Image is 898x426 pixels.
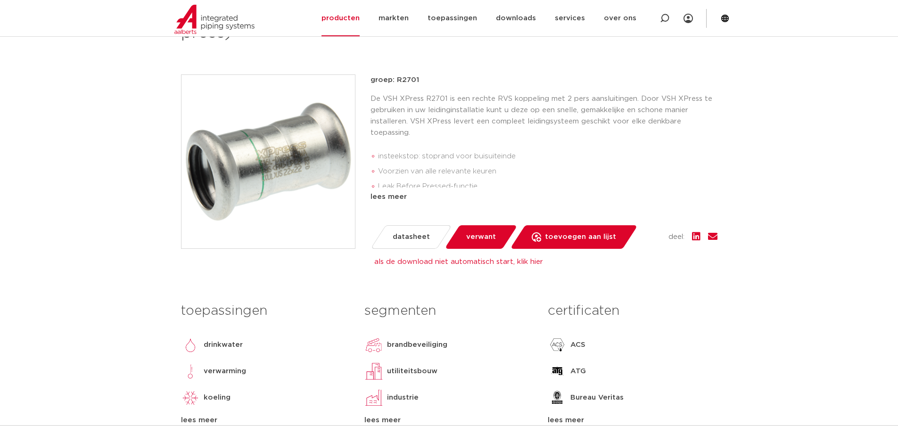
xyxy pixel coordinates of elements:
[378,164,717,179] li: Voorzien van alle relevante keuren
[548,388,567,407] img: Bureau Veritas
[371,93,717,139] p: De VSH XPress R2701 is een rechte RVS koppeling met 2 pers aansluitingen. Door VSH XPress te gebr...
[364,362,383,381] img: utiliteitsbouw
[548,415,717,426] div: lees meer
[181,302,350,320] h3: toepassingen
[371,74,717,86] p: groep: R2701
[181,415,350,426] div: lees meer
[364,415,534,426] div: lees meer
[181,388,200,407] img: koeling
[364,388,383,407] img: industrie
[668,231,684,243] span: deel:
[387,366,437,377] p: utiliteitsbouw
[204,339,243,351] p: drinkwater
[393,229,430,245] span: datasheet
[548,336,567,354] img: ACS
[204,392,231,403] p: koeling
[548,302,717,320] h3: certificaten
[545,229,616,245] span: toevoegen aan lijst
[548,362,567,381] img: ATG
[181,75,355,248] img: Product Image for VSH XPress RVS rechte koppeling (2 x press)
[570,392,624,403] p: Bureau Veritas
[370,225,452,249] a: datasheet
[387,392,419,403] p: industrie
[364,336,383,354] img: brandbeveiliging
[444,225,517,249] a: verwant
[374,258,543,265] a: als de download niet automatisch start, klik hier
[204,366,246,377] p: verwarming
[371,191,717,203] div: lees meer
[181,362,200,381] img: verwarming
[570,366,586,377] p: ATG
[466,229,496,245] span: verwant
[570,339,585,351] p: ACS
[378,149,717,164] li: insteekstop: stoprand voor buisuiteinde
[181,336,200,354] img: drinkwater
[378,179,717,194] li: Leak Before Pressed-functie
[387,339,447,351] p: brandbeveiliging
[364,302,534,320] h3: segmenten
